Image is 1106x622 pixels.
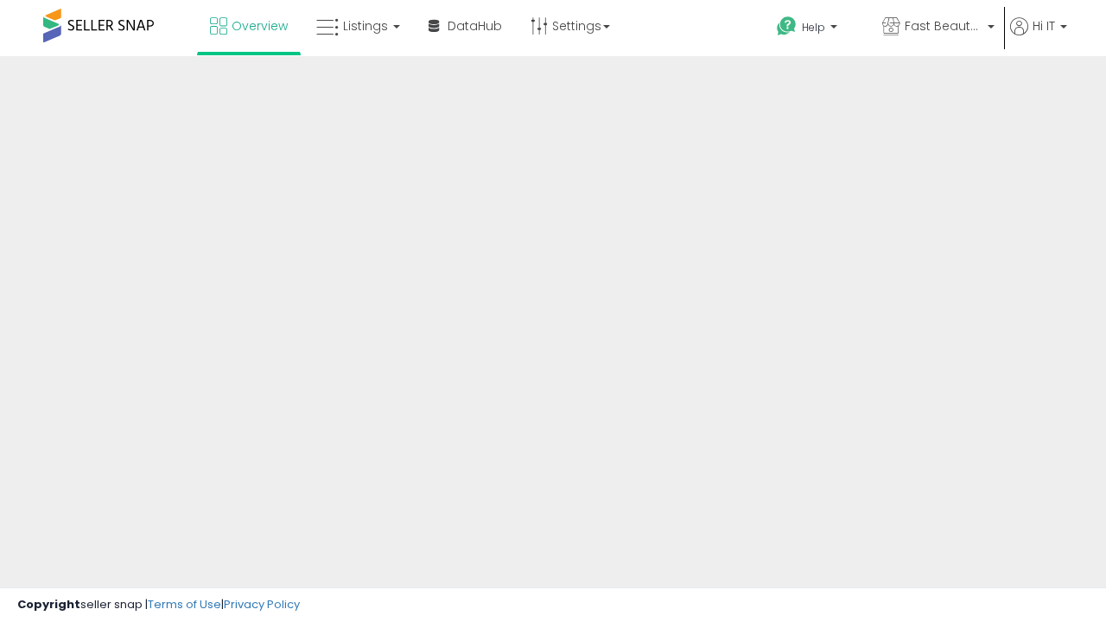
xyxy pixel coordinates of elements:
[148,596,221,612] a: Terms of Use
[905,17,982,35] span: Fast Beauty ([GEOGRAPHIC_DATA])
[1033,17,1055,35] span: Hi IT
[232,17,288,35] span: Overview
[802,20,825,35] span: Help
[763,3,867,56] a: Help
[1010,17,1067,56] a: Hi IT
[776,16,798,37] i: Get Help
[17,597,300,613] div: seller snap | |
[17,596,80,612] strong: Copyright
[343,17,388,35] span: Listings
[448,17,502,35] span: DataHub
[224,596,300,612] a: Privacy Policy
